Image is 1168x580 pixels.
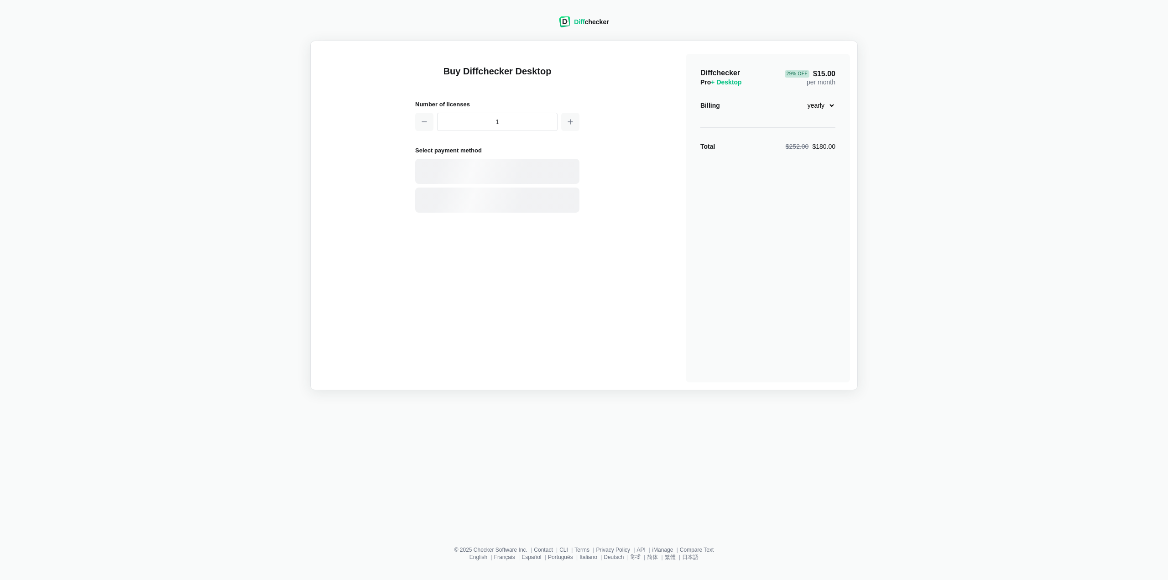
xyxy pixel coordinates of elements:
[415,146,579,155] h2: Select payment method
[682,554,699,560] a: 日本語
[786,142,835,151] div: $180.00
[786,143,809,150] span: $252.00
[559,16,570,27] img: Diffchecker logo
[785,70,809,78] div: 29 % Off
[534,547,553,553] a: Contact
[579,554,597,560] a: Italiano
[548,554,573,560] a: Português
[521,554,541,560] a: Español
[469,554,487,560] a: English
[700,143,715,150] strong: Total
[785,68,835,87] div: per month
[700,101,720,110] div: Billing
[631,554,641,560] a: हिन्दी
[647,554,658,560] a: 简体
[454,547,534,553] li: © 2025 Checker Software Inc.
[559,547,568,553] a: CLI
[637,547,646,553] a: API
[574,17,609,26] div: checker
[415,99,579,109] h2: Number of licenses
[700,69,740,77] span: Diffchecker
[700,78,742,86] span: Pro
[785,70,835,78] span: $15.00
[680,547,714,553] a: Compare Text
[415,65,579,89] h1: Buy Diffchecker Desktop
[574,547,589,553] a: Terms
[574,18,584,26] span: Diff
[559,21,609,29] a: Diffchecker logoDiffchecker
[711,78,741,86] span: + Desktop
[437,113,558,131] input: 1
[494,554,515,560] a: Français
[596,547,630,553] a: Privacy Policy
[604,554,624,560] a: Deutsch
[652,547,673,553] a: iManage
[665,554,676,560] a: 繁體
